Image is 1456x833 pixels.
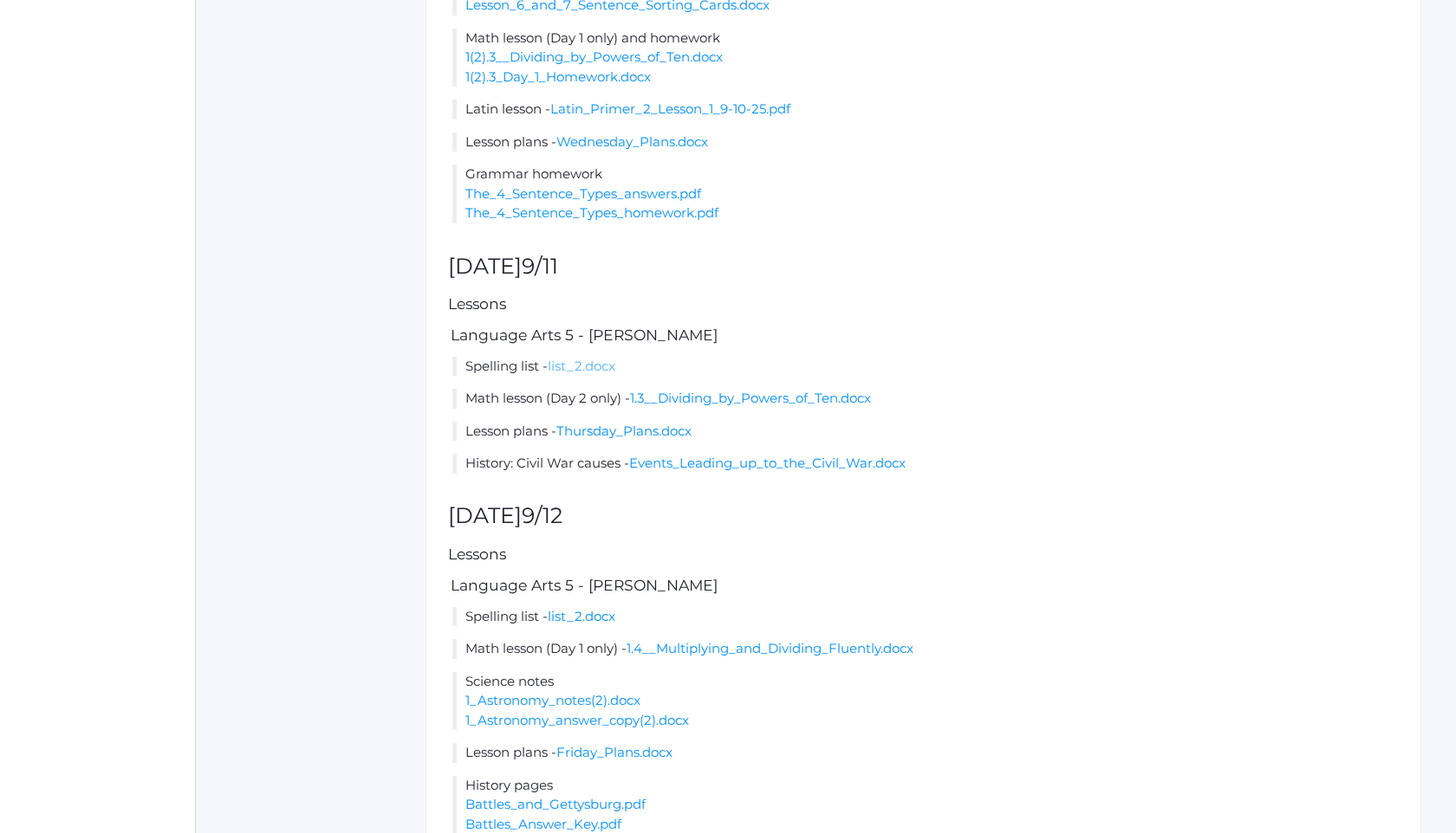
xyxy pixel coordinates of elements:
[465,204,718,221] a: The_4_Sentence_Types_homework.pdf
[452,29,1399,87] li: Math lesson (Day 1 only) and homework
[556,423,692,439] a: Thursday_Plans.docx
[448,327,1399,344] h5: Language Arts 5 - [PERSON_NAME]
[627,640,913,656] a: 1.4__Multiplying_and_Dividing_Fluently.docx
[465,185,701,202] a: The_4_Sentence_Types_answers.pdf
[452,422,1399,442] li: Lesson plans -
[448,296,1399,313] h5: Lessons
[452,357,1399,377] li: Spelling list -
[465,692,640,708] a: 1_Astronomy_notes(2).docx
[452,389,1399,409] li: Math lesson (Day 2 only) -
[448,504,1399,528] h2: [DATE]
[629,455,906,471] a: Events_Leading_up_to_the_Civil_War.docx
[448,578,1399,594] h5: Language Arts 5 - [PERSON_NAME]
[548,358,615,374] a: list_2.docx
[522,502,562,528] span: 9/12
[448,255,1399,279] h2: [DATE]
[630,390,871,406] a: 1.3__Dividing_by_Powers_of_Ten.docx
[452,743,1399,763] li: Lesson plans -
[452,100,1399,119] li: Latin lesson -
[452,607,1399,627] li: Spelling list -
[465,712,689,728] a: 1_Astronomy_answer_copy(2).docx
[556,133,708,150] a: Wednesday_Plans.docx
[448,546,1399,563] h5: Lessons
[556,744,673,760] a: Friday_Plans.docx
[465,48,723,65] a: 1(2).3__Dividing_by_Powers_of_Ten.docx
[548,608,615,624] a: list_2.docx
[452,639,1399,659] li: Math lesson (Day 1 only) -
[522,253,558,279] span: 9/11
[452,165,1399,223] li: Grammar homework
[452,132,1399,152] li: Lesson plans -
[465,816,621,832] a: Battles_Answer_Key.pdf
[465,68,651,85] a: 1(2).3_Day_1_Homework.docx
[465,796,646,812] a: Battles_and_Gettysburg.pdf
[550,100,790,117] a: Latin_Primer_2_Lesson_1_9-10-25.pdf
[452,672,1399,731] li: Science notes
[452,454,1399,474] li: History: Civil War causes -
